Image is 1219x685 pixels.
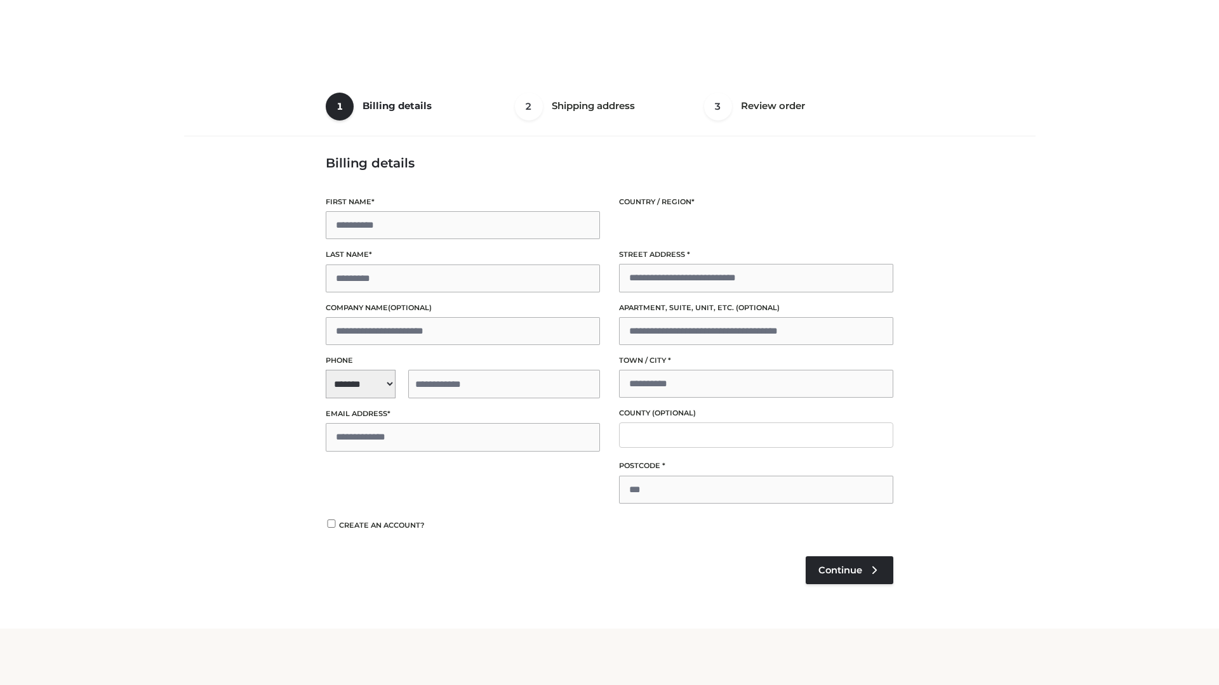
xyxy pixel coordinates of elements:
[736,303,780,312] span: (optional)
[326,355,600,367] label: Phone
[326,519,337,528] input: Create an account?
[326,155,893,171] h3: Billing details
[619,355,893,367] label: Town / City
[326,302,600,314] label: Company name
[326,196,600,208] label: First name
[619,249,893,261] label: Street address
[652,408,696,417] span: (optional)
[619,196,893,208] label: Country / Region
[339,521,425,530] span: Create an account?
[619,302,893,314] label: Apartment, suite, unit, etc.
[806,556,893,584] a: Continue
[818,564,862,576] span: Continue
[326,249,600,261] label: Last name
[619,407,893,419] label: County
[619,460,893,472] label: Postcode
[326,408,600,420] label: Email address
[388,303,432,312] span: (optional)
